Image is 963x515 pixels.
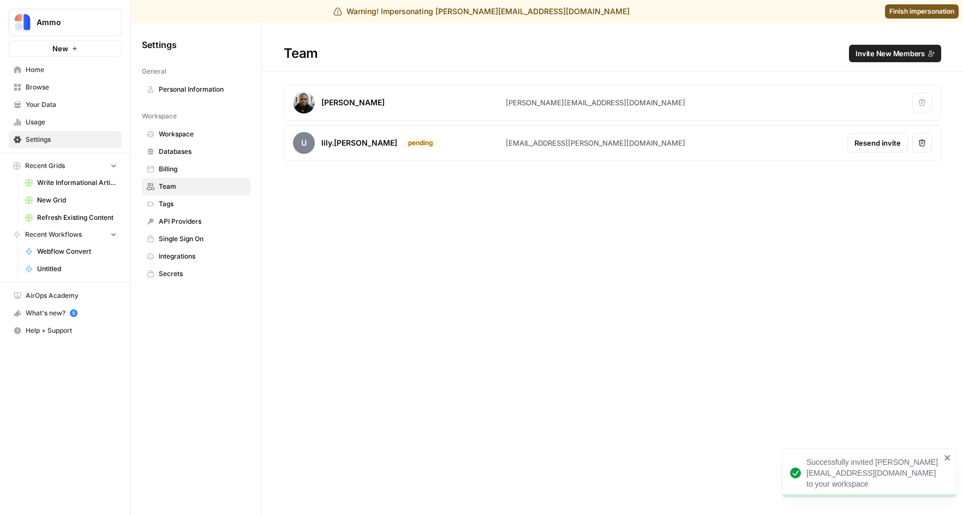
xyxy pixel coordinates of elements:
div: pending [404,138,438,148]
span: Workspace [159,129,246,139]
a: Browse [9,79,122,96]
button: Recent Grids [9,158,122,174]
span: General [142,67,166,76]
span: New Grid [37,195,117,205]
a: Write Informational Article [20,174,122,191]
span: Workspace [142,111,177,121]
button: Resend invite [847,133,908,153]
img: avatar [293,92,315,113]
a: Untitled [20,260,122,278]
span: Secrets [159,269,246,279]
span: Refresh Existing Content [37,213,117,223]
a: AirOps Academy [9,287,122,304]
div: [PERSON_NAME] [321,97,385,108]
a: 5 [70,309,77,317]
button: Invite New Members [849,45,941,62]
span: Home [26,65,117,75]
span: Resend invite [854,137,901,148]
span: Single Sign On [159,234,246,244]
a: Team [142,178,250,195]
span: Recent Workflows [25,230,82,239]
div: Successfully invited [PERSON_NAME][EMAIL_ADDRESS][DOMAIN_NAME] to your workspace [806,457,941,489]
span: New [52,43,68,54]
a: Workspace [142,125,250,143]
span: Webflow Convert [37,247,117,256]
div: Warning! Impersonating [PERSON_NAME][EMAIL_ADDRESS][DOMAIN_NAME] [333,6,630,17]
div: [EMAIL_ADDRESS][PERSON_NAME][DOMAIN_NAME] [506,137,685,148]
a: API Providers [142,213,250,230]
span: Billing [159,164,246,174]
span: API Providers [159,217,246,226]
span: Untitled [37,264,117,274]
a: Refresh Existing Content [20,209,122,226]
div: [PERSON_NAME][EMAIL_ADDRESS][DOMAIN_NAME] [506,97,685,108]
div: What's new? [9,305,121,321]
text: 5 [72,310,75,316]
span: Invite New Members [856,48,925,59]
span: Personal Information [159,85,246,94]
span: Tags [159,199,246,209]
a: Personal Information [142,81,250,98]
span: AirOps Academy [26,291,117,301]
button: Help + Support [9,322,122,339]
button: Recent Workflows [9,226,122,243]
span: Settings [142,38,177,51]
a: Settings [9,131,122,148]
span: Recent Grids [25,161,65,171]
a: Usage [9,113,122,131]
button: What's new? 5 [9,304,122,322]
span: Write Informational Article [37,178,117,188]
span: Databases [159,147,246,157]
button: close [944,453,952,462]
span: Integrations [159,251,246,261]
a: Webflow Convert [20,243,122,260]
span: Help + Support [26,326,117,336]
a: Home [9,61,122,79]
img: Ammo Logo [13,13,32,32]
a: New Grid [20,191,122,209]
button: Workspace: Ammo [9,9,122,36]
a: Billing [142,160,250,178]
a: Integrations [142,248,250,265]
span: Your Data [26,100,117,110]
a: Databases [142,143,250,160]
span: Settings [26,135,117,145]
a: Finish impersonation [885,4,959,19]
span: Team [159,182,246,191]
a: Tags [142,195,250,213]
a: Your Data [9,96,122,113]
div: Team [262,45,963,62]
button: New [9,40,122,57]
span: Finish impersonation [889,7,954,16]
span: u [293,132,315,154]
div: lily.[PERSON_NAME] [321,137,397,148]
a: Secrets [142,265,250,283]
a: Single Sign On [142,230,250,248]
span: Usage [26,117,117,127]
span: Ammo [37,17,103,28]
span: Browse [26,82,117,92]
